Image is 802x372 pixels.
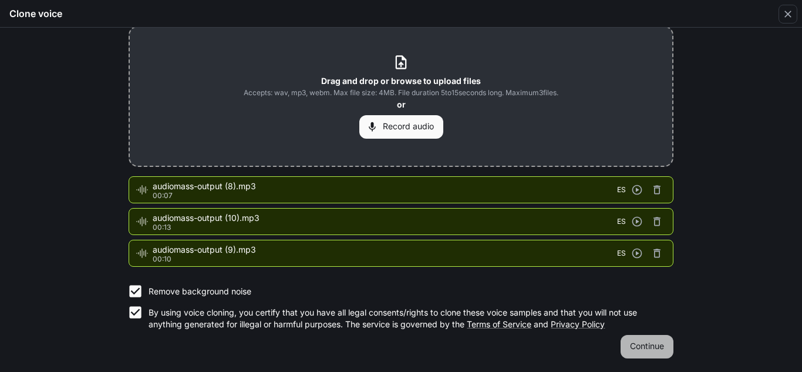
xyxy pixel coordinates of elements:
[321,76,481,86] b: Drag and drop or browse to upload files
[467,319,531,329] a: Terms of Service
[621,335,673,358] button: Continue
[153,244,617,256] span: audiomass-output (9).mp3
[149,286,251,297] p: Remove background noise
[153,224,617,231] p: 00:13
[153,212,617,224] span: audiomass-output (10).mp3
[551,319,605,329] a: Privacy Policy
[617,184,626,196] span: ES
[397,99,406,109] b: or
[617,216,626,227] span: ES
[359,115,443,139] button: Record audio
[9,7,62,20] h5: Clone voice
[244,87,558,99] span: Accepts: wav, mp3, webm. Max file size: 4MB. File duration 5 to 15 seconds long. Maximum 3 files.
[153,180,617,192] span: audiomass-output (8).mp3
[617,247,626,259] span: ES
[149,307,664,330] p: By using voice cloning, you certify that you have all legal consents/rights to clone these voice ...
[153,192,617,199] p: 00:07
[153,256,617,263] p: 00:10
